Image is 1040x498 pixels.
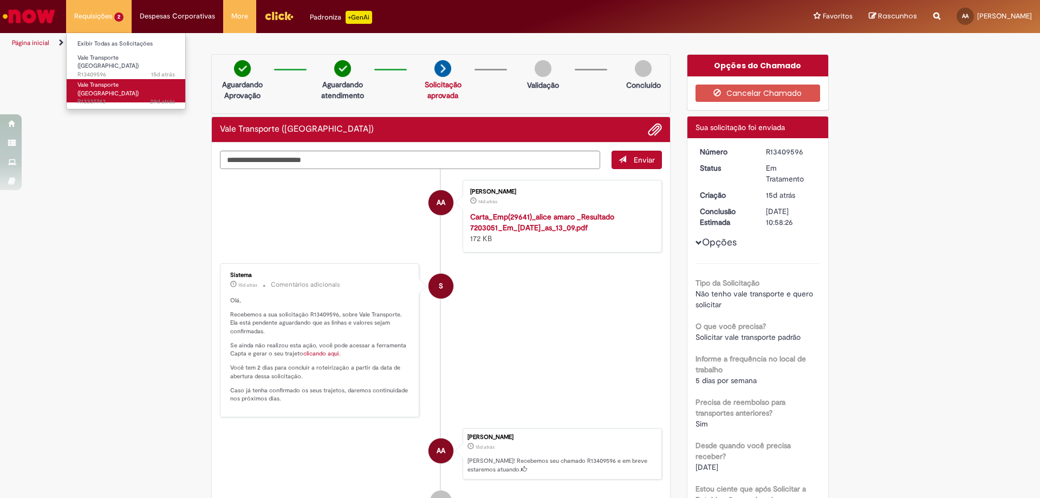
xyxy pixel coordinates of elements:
span: 15d atrás [766,190,795,200]
b: Desde quando você precisa receber? [695,441,791,461]
small: Comentários adicionais [271,280,340,289]
dt: Número [692,146,758,157]
img: check-circle-green.png [234,60,251,77]
p: Caso já tenha confirmado os seus trajetos, daremos continuidade nos próximos dias. [230,386,411,403]
span: Enviar [634,155,655,165]
div: [PERSON_NAME] [467,434,656,441]
span: Sim [695,419,708,429]
dt: Status [692,163,758,173]
span: Vale Transporte ([GEOGRAPHIC_DATA]) [77,54,139,70]
ul: Requisições [66,33,186,109]
img: check-circle-green.png [334,60,351,77]
img: arrow-next.png [434,60,451,77]
span: Solicitar vale transporte padrão [695,332,801,342]
div: Alice Amaro [428,438,453,463]
p: Concluído [626,80,661,90]
div: Opções do Chamado [687,55,829,76]
p: Validação [527,80,559,90]
span: Sua solicitação foi enviada [695,122,785,132]
img: img-circle-grey.png [635,60,652,77]
a: Aberto R13337743 : Vale Transporte (VT) [67,79,186,102]
dt: Conclusão Estimada [692,206,758,228]
div: Alice Amaro [428,190,453,215]
span: 5 dias por semana [695,376,757,385]
time: 13/08/2025 13:58:22 [766,190,795,200]
span: Despesas Corporativas [140,11,215,22]
a: Exibir Todas as Solicitações [67,38,186,50]
b: Precisa de reembolso para transportes anteriores? [695,397,785,418]
a: Solicitação aprovada [425,80,461,100]
span: 15d atrás [151,70,175,79]
span: AA [437,190,445,216]
b: Informe a frequência no local de trabalho [695,354,806,374]
b: Tipo da Solicitação [695,278,759,288]
img: click_logo_yellow_360x200.png [264,8,294,24]
h2: Vale Transporte (VT) Histórico de tíquete [220,125,374,134]
span: More [231,11,248,22]
div: 172 KB [470,211,651,244]
p: Recebemos a sua solicitação R13409596, sobre Vale Transporte. Ela está pendente aguardando que as... [230,311,411,336]
img: img-circle-grey.png [535,60,551,77]
ul: Trilhas de página [8,33,685,53]
span: AA [437,438,445,464]
span: 15d atrás [476,444,495,450]
div: System [428,274,453,299]
time: 13/08/2025 13:58:26 [238,282,257,288]
span: R13409596 [77,70,175,79]
span: 2 [114,12,123,22]
div: [PERSON_NAME] [470,189,651,195]
span: Não tenho vale transporte e quero solicitar [695,289,815,309]
span: 15d atrás [238,282,257,288]
span: [DATE] [695,462,718,472]
span: R13337743 [77,98,175,106]
p: Você tem 2 dias para concluir a roteirização a partir da data de abertura dessa solicitação. [230,364,411,380]
p: Aguardando Aprovação [216,79,269,101]
p: +GenAi [346,11,372,24]
a: clicando aqui. [303,350,341,358]
div: Sistema [230,272,411,279]
span: [PERSON_NAME] [977,11,1032,21]
button: Adicionar anexos [648,122,662,137]
span: Favoritos [823,11,853,22]
p: Aguardando atendimento [316,79,369,101]
span: 14d atrás [478,198,497,205]
textarea: Digite sua mensagem aqui... [220,151,600,169]
span: S [439,273,443,299]
a: Página inicial [12,38,49,47]
time: 13/08/2025 13:58:22 [476,444,495,450]
button: Enviar [612,151,662,169]
p: [PERSON_NAME]! Recebemos seu chamado R13409596 e em breve estaremos atuando. [467,457,656,474]
div: [DATE] 10:58:26 [766,206,816,228]
div: Em Tratamento [766,163,816,184]
p: Se ainda não realizou esta ação, você pode acessar a ferramenta Capta e gerar o seu trajeto [230,341,411,358]
dt: Criação [692,190,758,201]
li: Alice Amaro [220,428,662,480]
span: Vale Transporte ([GEOGRAPHIC_DATA]) [77,81,139,98]
span: Requisições [74,11,112,22]
a: Rascunhos [869,11,917,22]
button: Cancelar Chamado [695,85,821,102]
img: ServiceNow [1,5,57,27]
p: Olá, [230,296,411,305]
div: 13/08/2025 13:58:22 [766,190,816,201]
span: 29d atrás [150,98,175,106]
b: O que você precisa? [695,321,766,331]
span: AA [962,12,968,20]
time: 14/08/2025 13:09:12 [478,198,497,205]
div: Padroniza [310,11,372,24]
div: R13409596 [766,146,816,157]
a: Aberto R13409596 : Vale Transporte (VT) [67,52,186,75]
a: Carta_Emp(29641)_alice amaro _Resultado 7203051_Em_[DATE]_as_13_09.pdf [470,212,614,232]
span: Rascunhos [878,11,917,21]
time: 13/08/2025 13:58:24 [151,70,175,79]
